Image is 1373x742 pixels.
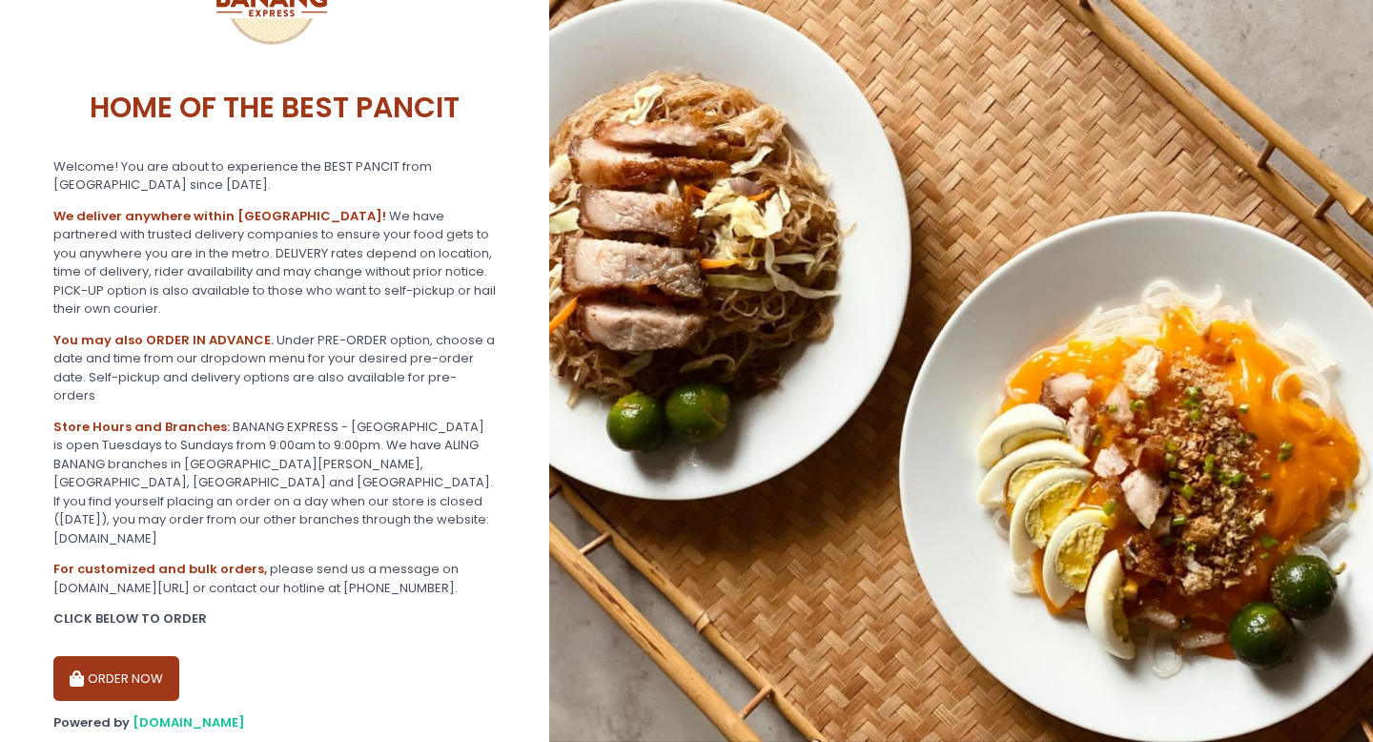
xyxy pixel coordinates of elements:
[53,609,496,629] div: CLICK BELOW TO ORDER
[53,331,496,405] div: Under PRE-ORDER option, choose a date and time from our dropdown menu for your desired pre-order ...
[53,656,179,702] button: ORDER NOW
[53,207,386,225] b: We deliver anywhere within [GEOGRAPHIC_DATA]!
[53,560,496,597] div: please send us a message on [DOMAIN_NAME][URL] or contact our hotline at [PHONE_NUMBER].
[53,560,267,578] b: For customized and bulk orders,
[53,71,496,145] div: HOME OF THE BEST PANCIT
[53,713,496,732] div: Powered by
[53,418,496,548] div: BANANG EXPRESS - [GEOGRAPHIC_DATA] is open Tuesdays to Sundays from 9:00am to 9:00pm. We have ALI...
[133,713,245,732] a: [DOMAIN_NAME]
[53,331,274,349] b: You may also ORDER IN ADVANCE.
[53,157,496,195] div: Welcome! You are about to experience the BEST PANCIT from [GEOGRAPHIC_DATA] since [DATE].
[53,207,496,319] div: We have partnered with trusted delivery companies to ensure your food gets to you anywhere you ar...
[53,418,230,436] b: Store Hours and Branches:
